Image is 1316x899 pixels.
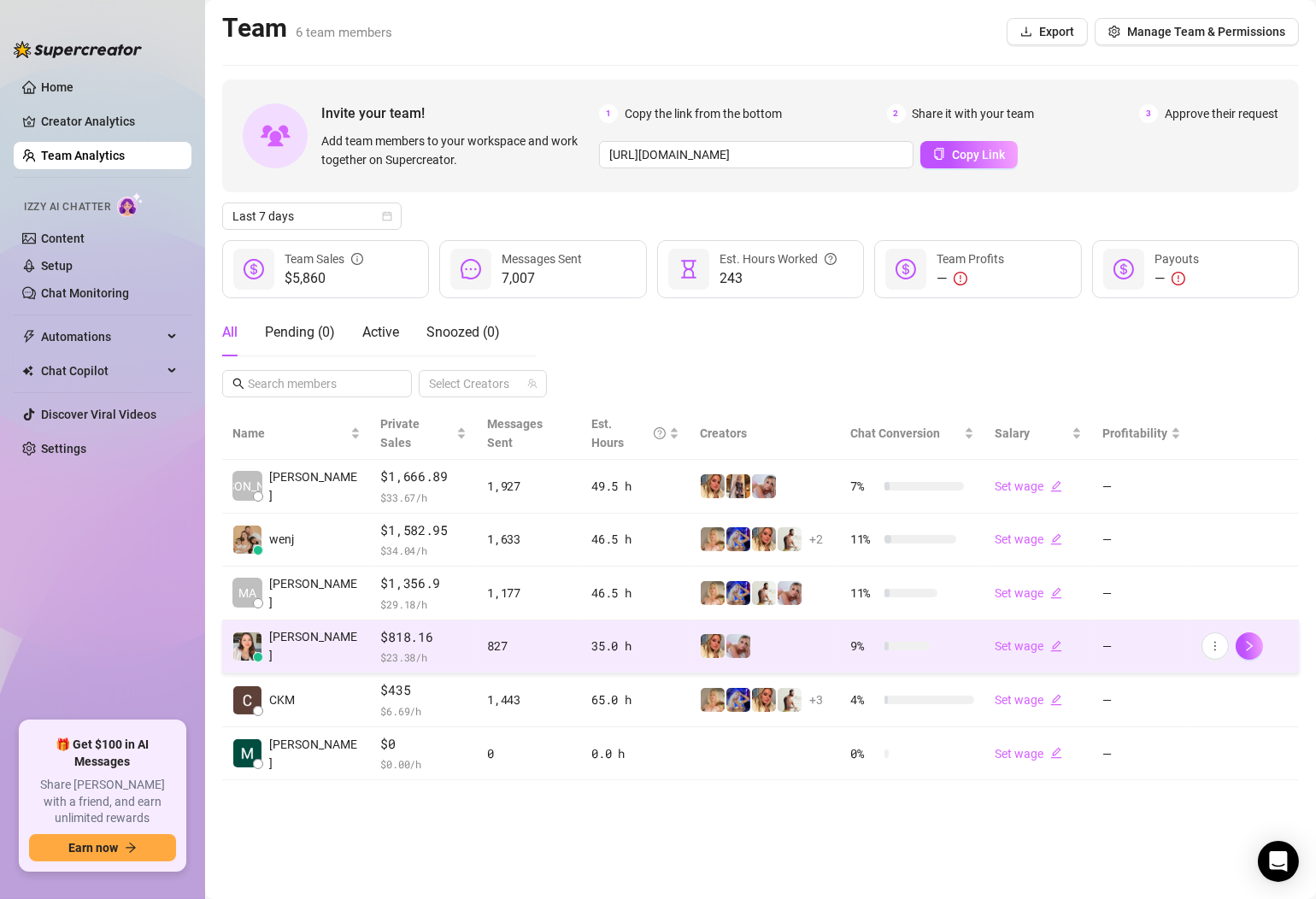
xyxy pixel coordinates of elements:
span: $ 0.00 /h [381,755,467,773]
span: [PERSON_NAME] [269,735,361,773]
input: Search members [248,374,388,393]
div: 0.0 h [591,744,679,763]
span: download [1020,26,1032,38]
img: logo-BBDzfeDw.svg [14,41,142,58]
img: Courtney [726,527,750,551]
span: info-circle [351,250,363,268]
span: edit [1050,694,1062,706]
span: Payouts [1154,252,1199,266]
div: Est. Hours [591,414,666,452]
div: 46.5 h [591,584,679,602]
a: Content [41,232,85,245]
span: Share [PERSON_NAME] with a friend, and earn unlimited rewards [29,777,176,827]
span: edit [1050,747,1062,759]
img: Kelsey [726,634,750,658]
span: $1,666.89 [381,467,467,487]
div: 1,633 [487,530,571,549]
span: hourglass [679,259,699,279]
span: edit [1050,640,1062,652]
img: Kaye Castillano [233,632,261,661]
span: Chat Conversion [850,426,940,440]
div: 0 [487,744,571,763]
img: Quinton [778,688,802,712]
span: [PERSON_NAME] [269,467,361,505]
span: Add team members to your workspace and work together on Supercreator. [321,132,592,169]
span: edit [1050,480,1062,492]
button: Export [1007,18,1088,45]
span: $1,356.9 [381,573,467,594]
img: Rachael [752,527,776,551]
span: Share it with your team [913,104,1035,123]
div: 46.5 h [591,530,679,549]
a: Set wageedit [995,479,1062,493]
span: search [232,378,244,390]
span: Salary [995,426,1030,440]
span: $435 [381,680,467,701]
span: 🎁 Get $100 in AI Messages [29,737,176,770]
span: arrow-right [125,842,137,854]
img: Quinton [778,527,802,551]
td: — [1092,727,1191,781]
span: dollar-circle [244,259,264,279]
div: All [222,322,238,343]
a: Discover Viral Videos [41,408,156,421]
span: $ 29.18 /h [381,596,467,613]
span: $ 33.67 /h [381,489,467,506]
span: 4 % [850,690,878,709]
span: Copy Link [952,148,1005,162]
span: [PERSON_NAME] [202,477,293,496]
span: Chat Copilot [41,357,162,385]
span: $ 34.04 /h [381,542,467,559]
a: Setup [41,259,73,273]
td: — [1092,673,1191,727]
td: — [1092,567,1191,620]
span: thunderbolt [22,330,36,344]
span: 243 [720,268,837,289]
span: 6 team members [296,25,392,40]
span: Approve their request [1165,104,1278,123]
div: Est. Hours Worked [720,250,837,268]
div: 49.5 h [591,477,679,496]
div: Open Intercom Messenger [1258,841,1299,882]
span: edit [1050,533,1062,545]
div: — [937,268,1004,289]
a: Set wageedit [995,747,1062,761]
img: Mellanie [726,474,750,498]
img: CKM [233,686,261,714]
span: wenj [269,530,294,549]
div: 1,927 [487,477,571,496]
span: question-circle [654,414,666,452]
a: Team Analytics [41,149,125,162]
span: [PERSON_NAME] [269,627,361,665]
span: Messages Sent [502,252,582,266]
img: wenj [233,526,261,554]
div: 65.0 h [591,690,679,709]
span: Export [1039,25,1074,38]
span: $0 [381,734,467,755]
img: Karen [701,581,725,605]
span: Name [232,424,347,443]
span: edit [1050,587,1062,599]
img: Courtney [726,688,750,712]
span: $ 23.38 /h [381,649,467,666]
span: Izzy AI Chatter [24,199,110,215]
span: 11 % [850,584,878,602]
div: 1,177 [487,584,571,602]
span: 7,007 [502,268,582,289]
img: Karen [701,688,725,712]
div: 827 [487,637,571,655]
span: setting [1108,26,1120,38]
span: Active [362,324,399,340]
span: Automations [41,323,162,350]
span: 3 [1139,104,1158,123]
span: MA [238,584,256,602]
span: [PERSON_NAME] [269,574,361,612]
div: 35.0 h [591,637,679,655]
span: 2 [887,104,906,123]
th: Name [222,408,371,460]
span: Profitability [1102,426,1167,440]
span: Manage Team & Permissions [1127,25,1285,38]
a: Set wageedit [995,586,1062,600]
span: CKM [269,690,295,709]
span: $5,860 [285,268,363,289]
